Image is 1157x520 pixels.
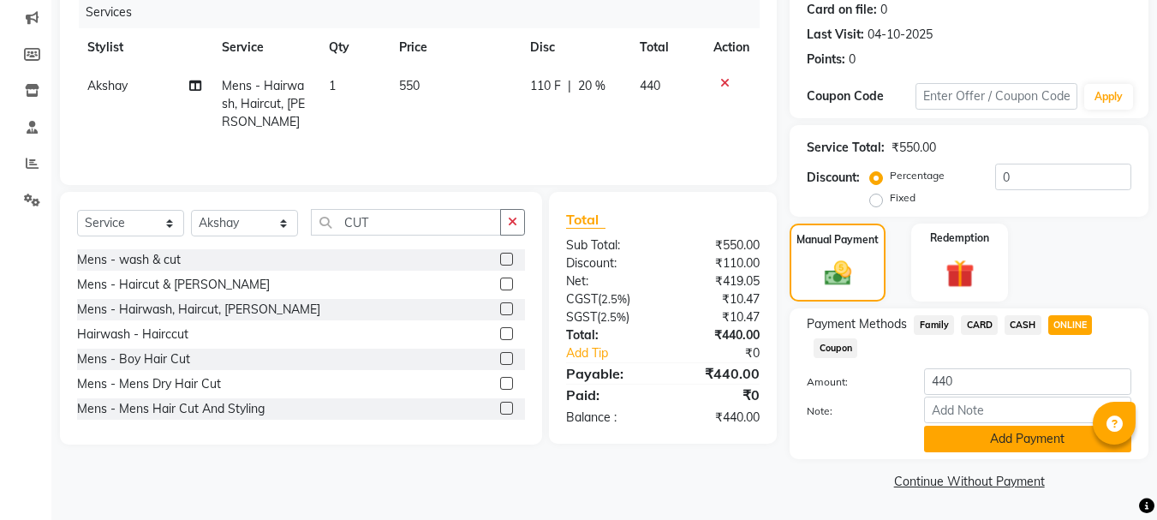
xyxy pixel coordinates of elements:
[640,78,660,93] span: 440
[663,385,772,405] div: ₹0
[890,190,915,206] label: Fixed
[663,363,772,384] div: ₹440.00
[914,315,954,335] span: Family
[77,326,188,344] div: Hairwash - Hairccut
[814,338,857,358] span: Coupon
[663,326,772,344] div: ₹440.00
[553,290,663,308] div: ( )
[1005,315,1041,335] span: CASH
[553,363,663,384] div: Payable:
[807,26,864,44] div: Last Visit:
[77,251,181,269] div: Mens - wash & cut
[566,291,598,307] span: CGST
[924,426,1131,452] button: Add Payment
[77,350,190,368] div: Mens - Boy Hair Cut
[399,78,420,93] span: 550
[880,1,887,19] div: 0
[682,344,773,362] div: ₹0
[794,403,910,419] label: Note:
[77,276,270,294] div: Mens - Haircut & [PERSON_NAME]
[937,256,983,291] img: _gift.svg
[663,236,772,254] div: ₹550.00
[663,290,772,308] div: ₹10.47
[807,1,877,19] div: Card on file:
[566,309,597,325] span: SGST
[663,272,772,290] div: ₹419.05
[892,139,936,157] div: ₹550.00
[1084,84,1133,110] button: Apply
[703,28,760,67] th: Action
[1048,315,1093,335] span: ONLINE
[924,368,1131,395] input: Amount
[807,315,907,333] span: Payment Methods
[600,310,626,324] span: 2.5%
[319,28,390,67] th: Qty
[807,169,860,187] div: Discount:
[816,258,860,289] img: _cash.svg
[77,400,265,418] div: Mens - Mens Hair Cut And Styling
[601,292,627,306] span: 2.5%
[796,232,879,248] label: Manual Payment
[553,409,663,427] div: Balance :
[77,301,320,319] div: Mens - Hairwash, Haircut, [PERSON_NAME]
[520,28,629,67] th: Disc
[530,77,561,95] span: 110 F
[629,28,703,67] th: Total
[807,51,845,69] div: Points:
[807,87,915,105] div: Coupon Code
[930,230,989,246] label: Redemption
[329,78,336,93] span: 1
[924,397,1131,423] input: Add Note
[77,28,212,67] th: Stylist
[77,375,221,393] div: Mens - Mens Dry Hair Cut
[389,28,520,67] th: Price
[849,51,856,69] div: 0
[915,83,1077,110] input: Enter Offer / Coupon Code
[663,409,772,427] div: ₹440.00
[212,28,318,67] th: Service
[890,168,945,183] label: Percentage
[311,209,501,236] input: Search or Scan
[553,254,663,272] div: Discount:
[553,344,681,362] a: Add Tip
[553,308,663,326] div: ( )
[222,78,305,129] span: Mens - Hairwash, Haircut, [PERSON_NAME]
[794,374,910,390] label: Amount:
[553,326,663,344] div: Total:
[578,77,605,95] span: 20 %
[793,473,1145,491] a: Continue Without Payment
[663,254,772,272] div: ₹110.00
[868,26,933,44] div: 04-10-2025
[663,308,772,326] div: ₹10.47
[87,78,128,93] span: Akshay
[553,385,663,405] div: Paid:
[807,139,885,157] div: Service Total:
[566,211,605,229] span: Total
[553,272,663,290] div: Net:
[961,315,998,335] span: CARD
[568,77,571,95] span: |
[553,236,663,254] div: Sub Total:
